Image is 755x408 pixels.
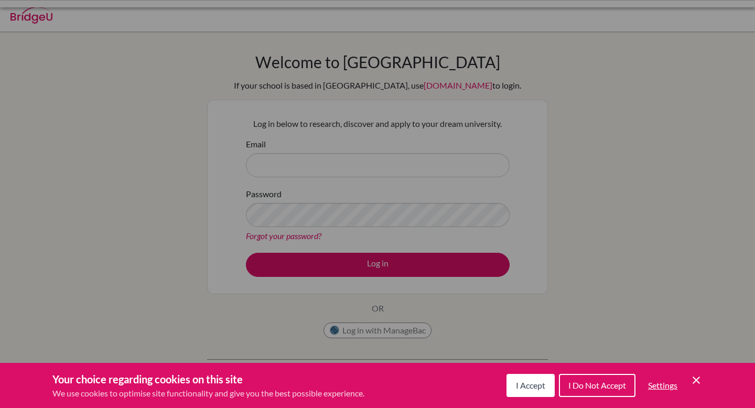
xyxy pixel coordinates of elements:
[506,374,555,397] button: I Accept
[690,374,703,386] button: Save and close
[52,387,364,400] p: We use cookies to optimise site functionality and give you the best possible experience.
[568,380,626,390] span: I Do Not Accept
[648,380,677,390] span: Settings
[640,375,686,396] button: Settings
[559,374,635,397] button: I Do Not Accept
[52,371,364,387] h3: Your choice regarding cookies on this site
[516,380,545,390] span: I Accept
